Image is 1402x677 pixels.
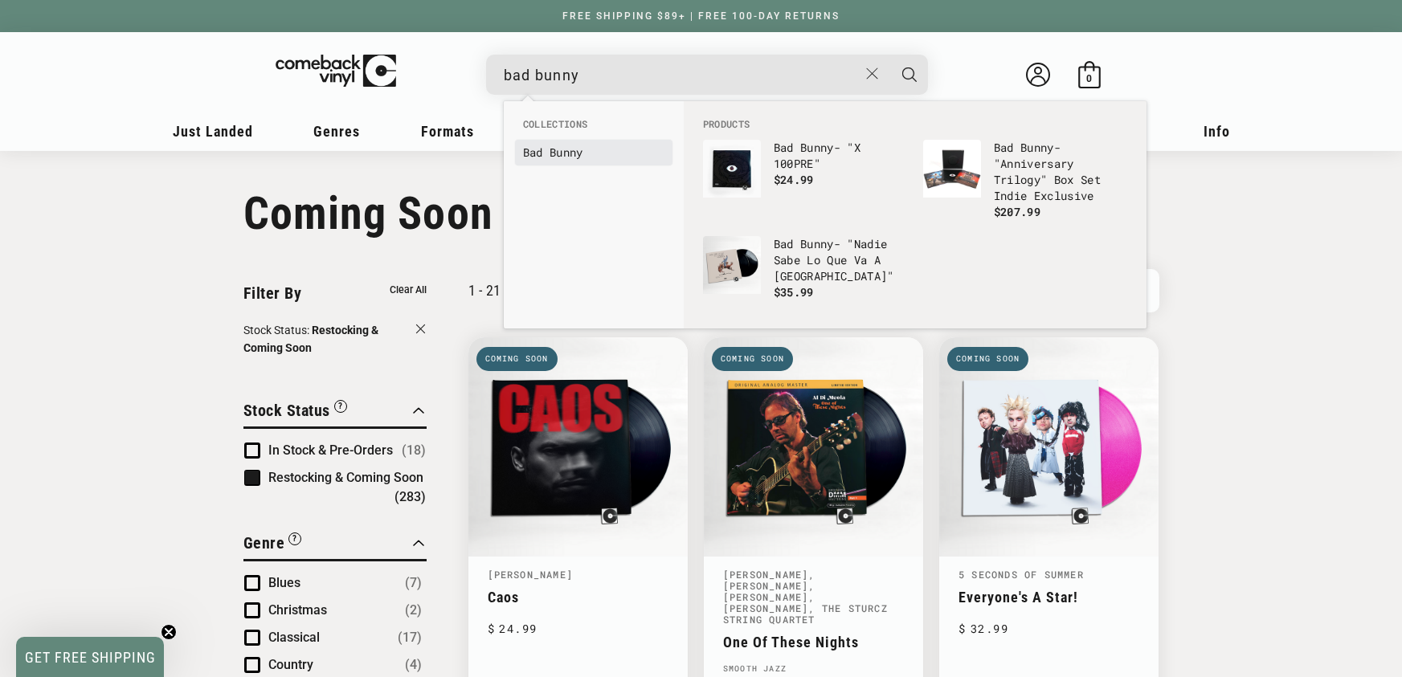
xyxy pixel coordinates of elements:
li: Products [695,117,1135,132]
b: Bad [523,145,543,160]
span: Number of products: (4) [405,655,422,675]
div: GET FREE SHIPPINGClose teaser [16,637,164,677]
a: , [PERSON_NAME] [723,590,815,614]
button: Filter by Genre [243,531,302,559]
button: Filter by Stock Status [243,398,347,426]
img: Bad Bunny - "X 100PRE" [703,140,761,198]
a: One Of These Nights [723,634,904,650]
span: Formats [421,123,474,140]
span: Blues [268,575,300,590]
span: Info [1204,123,1230,140]
div: Collections [504,101,684,173]
p: - "X 100PRE" [774,140,907,172]
a: FREE SHIPPING $89+ | FREE 100-DAY RETURNS [546,10,856,22]
button: Clear filter by Stock Status Restocking & Coming Soon [243,321,427,360]
a: Everyone's A Star! [959,589,1139,606]
button: Search [889,55,930,95]
a: [PERSON_NAME] [488,568,574,581]
b: Bunny [550,145,583,160]
li: Collections [515,117,672,140]
a: Bad Bunny - "Nadie Sabe Lo Que Va A Pasar Mañana" Bad Bunny- "Nadie Sabe Lo Que Va A [GEOGRAPHIC_... [703,236,907,313]
li: products: Bad Bunny - "X 100PRE" [695,132,915,225]
span: Filter By [243,283,302,303]
span: Number of products: (283) [394,487,426,507]
a: , The Sturcz String Quartet [723,602,888,626]
input: When autocomplete results are available use up and down arrows to review and enter to select [504,59,858,92]
span: Restocking & Coming Soon [268,470,423,485]
span: Genre [243,533,285,553]
img: Bad Bunny - "Nadie Sabe Lo Que Va A Pasar Mañana" [703,236,761,294]
p: 1 - 21 of 283 products [468,282,599,299]
p: - "Nadie Sabe Lo Que Va A [GEOGRAPHIC_DATA]" [774,236,907,284]
span: Number of products: (18) [402,441,426,460]
button: Clear all filters [390,281,427,299]
span: Number of products: (2) [405,601,422,620]
div: Products [684,101,1147,328]
li: collections: Bad Bunny [515,140,672,165]
b: Bunny [800,236,834,251]
b: Bad [994,140,1014,155]
a: Bad Bunny - "X 100PRE" Bad Bunny- "X 100PRE" $24.99 [703,140,907,217]
span: Country [268,657,313,672]
b: Bunny [800,140,834,155]
b: Bad [774,140,794,155]
span: GET FREE SHIPPING [25,649,156,666]
li: products: Bad Bunny - "Nadie Sabe Lo Que Va A Pasar Mañana" [695,228,915,321]
a: 5 Seconds Of Summer [959,568,1084,581]
a: Caos [488,589,668,606]
a: Bad Bunny - "Anniversary Trilogy" Box Set Indie Exclusive Bad Bunny- "Anniversary Trilogy" Box Se... [923,140,1127,220]
span: Stock Status: [243,324,309,336]
a: [PERSON_NAME] [723,568,809,581]
span: Number of products: (7) [405,573,422,593]
span: $24.99 [774,172,814,187]
b: Bad [774,236,794,251]
div: Search [486,55,928,95]
b: Bunny [1020,140,1054,155]
li: products: Bad Bunny - "Anniversary Trilogy" Box Set Indie Exclusive [915,132,1135,228]
p: - "Anniversary Trilogy" Box Set Indie Exclusive [994,140,1127,204]
span: Stock Status [243,401,330,420]
span: $35.99 [774,284,814,300]
span: $207.99 [994,204,1040,219]
span: Genres [313,123,360,140]
span: Just Landed [173,123,253,140]
span: 0 [1086,72,1092,84]
a: , [PERSON_NAME] [723,568,815,592]
button: Close [857,56,887,92]
a: , [PERSON_NAME] [723,579,815,603]
span: Classical [268,630,320,645]
img: Bad Bunny - "Anniversary Trilogy" Box Set Indie Exclusive [923,140,981,198]
span: Restocking & Coming Soon [243,324,378,354]
span: Number of products: (17) [398,628,422,647]
a: Bad Bunny [523,145,664,161]
span: Christmas [268,602,327,618]
h1: Coming Soon & Pre-Orders [243,187,1159,240]
button: Close teaser [161,624,177,640]
span: In Stock & Pre-Orders [268,442,393,458]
